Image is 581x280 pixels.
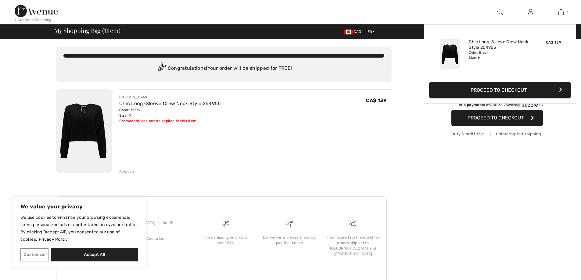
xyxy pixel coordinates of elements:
img: Canadian Dollar [344,30,353,34]
span: EN [368,30,375,34]
img: Free shipping on orders over $99 [222,221,229,227]
a: 1 [546,9,576,16]
p: We value your privacy [20,203,138,210]
div: We value your privacy [12,197,146,268]
span: My Shopping Bag ( Item) [54,27,120,34]
p: We use cookies to enhance your browsing experience, serve personalized ads or content, and analyz... [20,214,138,243]
img: Chic Long-Sleeve Crew Neck Style 254955 [56,89,112,173]
div: Remove [119,169,134,174]
div: < Continue Shopping [15,17,52,23]
span: CA$ 139 [366,97,386,103]
img: search the website [497,9,503,16]
img: 1ère Avenue [15,5,58,17]
div: Color: Black Size: M [469,50,529,60]
img: My Bag [558,9,564,16]
a: Privacy Policy [38,236,68,242]
div: Color: Black Size: M [119,107,221,118]
button: Accept All [51,248,138,261]
a: Chic Long-Sleeve Crew Neck Style 254955 [119,101,221,106]
a: Chic Long-Sleeve Crew Neck Style 254955 [469,39,529,50]
img: Chic Long-Sleeve Crew Neck Style 254955 [440,39,460,69]
button: Customize [20,248,48,261]
img: Congratulation2.svg [156,62,168,75]
button: Proceed to Checkout [429,82,571,98]
img: My Info [528,9,533,16]
img: Free shipping on orders over $99 [350,221,356,227]
div: Delivery is a breeze since we pay the duties! [263,235,316,246]
span: CAD [344,30,364,34]
div: [PERSON_NAME] [119,94,221,100]
a: Sign In [523,9,538,16]
div: Duty & tariff-free | Uninterrupted shipping [451,131,543,137]
span: 1 [104,26,106,34]
div: Promocode can not be applied to this item [119,118,221,124]
div: Free shipping on orders over $99 [199,235,253,246]
span: 1 [567,9,568,15]
span: CA$ 139 [546,40,561,44]
img: Delivery is a breeze since we pay the duties! [286,221,293,227]
div: Congratulations! Your order will be shipped for FREE! [63,62,384,75]
h3: Questions or Comments? [65,204,378,210]
div: Free return label included for orders shipped to [GEOGRAPHIC_DATA] and [GEOGRAPHIC_DATA] [326,235,380,257]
